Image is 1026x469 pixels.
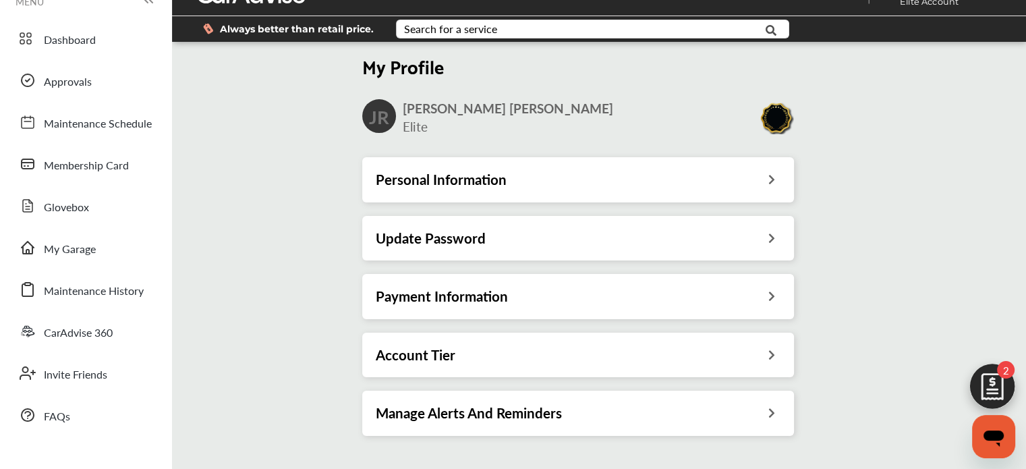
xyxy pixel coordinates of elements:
[376,404,562,422] h3: Manage Alerts And Reminders
[44,408,70,426] span: FAQs
[12,63,159,98] a: Approvals
[369,105,389,128] h2: JR
[759,101,794,134] img: Elitebadge.d198fa44.svg
[44,115,152,133] span: Maintenance Schedule
[12,230,159,265] a: My Garage
[12,146,159,182] a: Membership Card
[12,397,159,433] a: FAQs
[44,366,107,384] span: Invite Friends
[12,105,159,140] a: Maintenance Schedule
[44,157,129,175] span: Membership Card
[972,415,1015,458] iframe: Button to launch messaging window
[12,272,159,307] a: Maintenance History
[44,325,113,342] span: CarAdvise 360
[404,24,497,34] div: Search for a service
[44,241,96,258] span: My Garage
[376,229,486,247] h3: Update Password
[44,32,96,49] span: Dashboard
[44,283,144,300] span: Maintenance History
[12,188,159,223] a: Glovebox
[362,54,794,78] h2: My Profile
[12,356,159,391] a: Invite Friends
[12,314,159,349] a: CarAdvise 360
[960,358,1025,422] img: edit-cartIcon.11d11f9a.svg
[44,199,89,217] span: Glovebox
[997,361,1015,379] span: 2
[203,23,213,34] img: dollor_label_vector.a70140d1.svg
[220,24,374,34] span: Always better than retail price.
[376,346,455,364] h3: Account Tier
[44,74,92,91] span: Approvals
[12,21,159,56] a: Dashboard
[403,99,612,117] span: [PERSON_NAME] [PERSON_NAME]
[376,171,507,188] h3: Personal Information
[376,287,508,305] h3: Payment Information
[403,117,428,136] span: Elite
